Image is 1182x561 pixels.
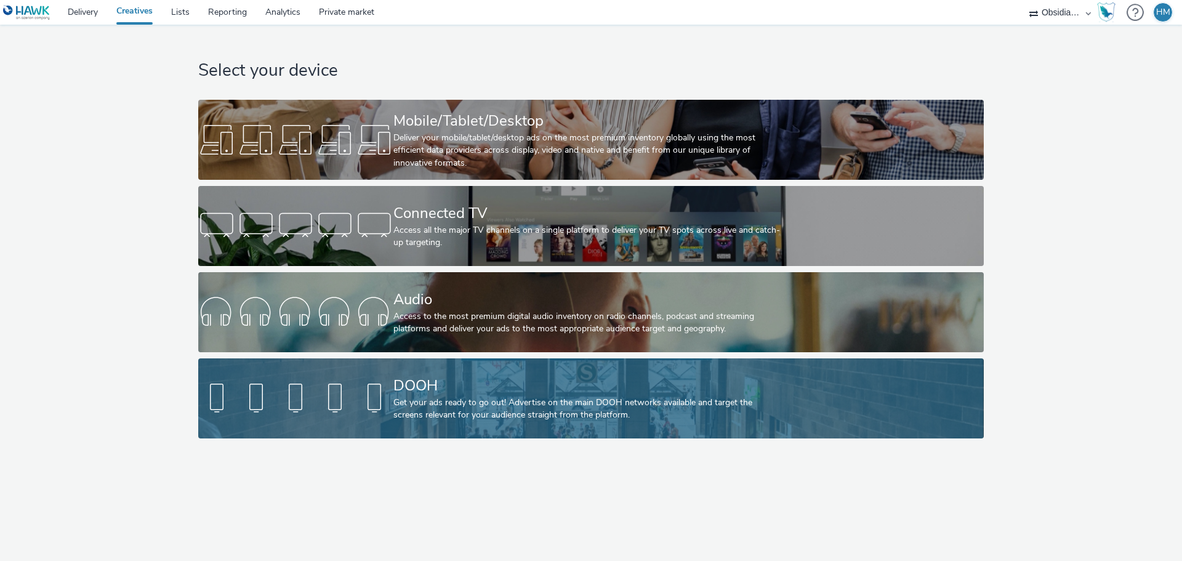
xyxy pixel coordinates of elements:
[198,272,983,352] a: AudioAccess to the most premium digital audio inventory on radio channels, podcast and streaming ...
[393,375,784,397] div: DOOH
[393,132,784,169] div: Deliver your mobile/tablet/desktop ads on the most premium inventory globally using the most effi...
[393,110,784,132] div: Mobile/Tablet/Desktop
[198,186,983,266] a: Connected TVAccess all the major TV channels on a single platform to deliver your TV spots across...
[198,59,983,83] h1: Select your device
[393,397,784,422] div: Get your ads ready to go out! Advertise on the main DOOH networks available and target the screen...
[198,100,983,180] a: Mobile/Tablet/DesktopDeliver your mobile/tablet/desktop ads on the most premium inventory globall...
[1156,3,1170,22] div: HM
[1097,2,1116,22] img: Hawk Academy
[393,310,784,336] div: Access to the most premium digital audio inventory on radio channels, podcast and streaming platf...
[3,5,50,20] img: undefined Logo
[1097,2,1120,22] a: Hawk Academy
[198,358,983,438] a: DOOHGet your ads ready to go out! Advertise on the main DOOH networks available and target the sc...
[393,203,784,224] div: Connected TV
[393,224,784,249] div: Access all the major TV channels on a single platform to deliver your TV spots across live and ca...
[393,289,784,310] div: Audio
